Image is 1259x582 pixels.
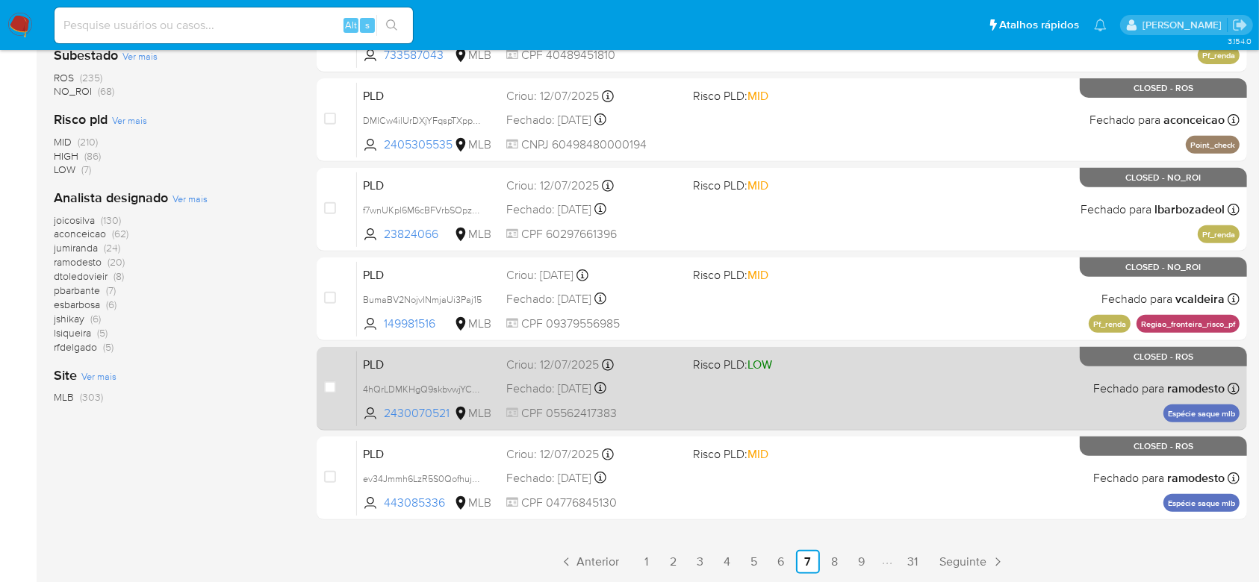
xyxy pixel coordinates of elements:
button: search-icon [376,15,407,36]
span: Alt [345,18,357,32]
span: s [365,18,370,32]
a: Notificações [1094,19,1107,31]
span: Atalhos rápidos [999,17,1079,33]
span: 3.154.0 [1228,35,1252,47]
p: eduardo.dutra@mercadolivre.com [1143,18,1227,32]
a: Sair [1232,17,1248,33]
input: Pesquise usuários ou casos... [55,16,413,35]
